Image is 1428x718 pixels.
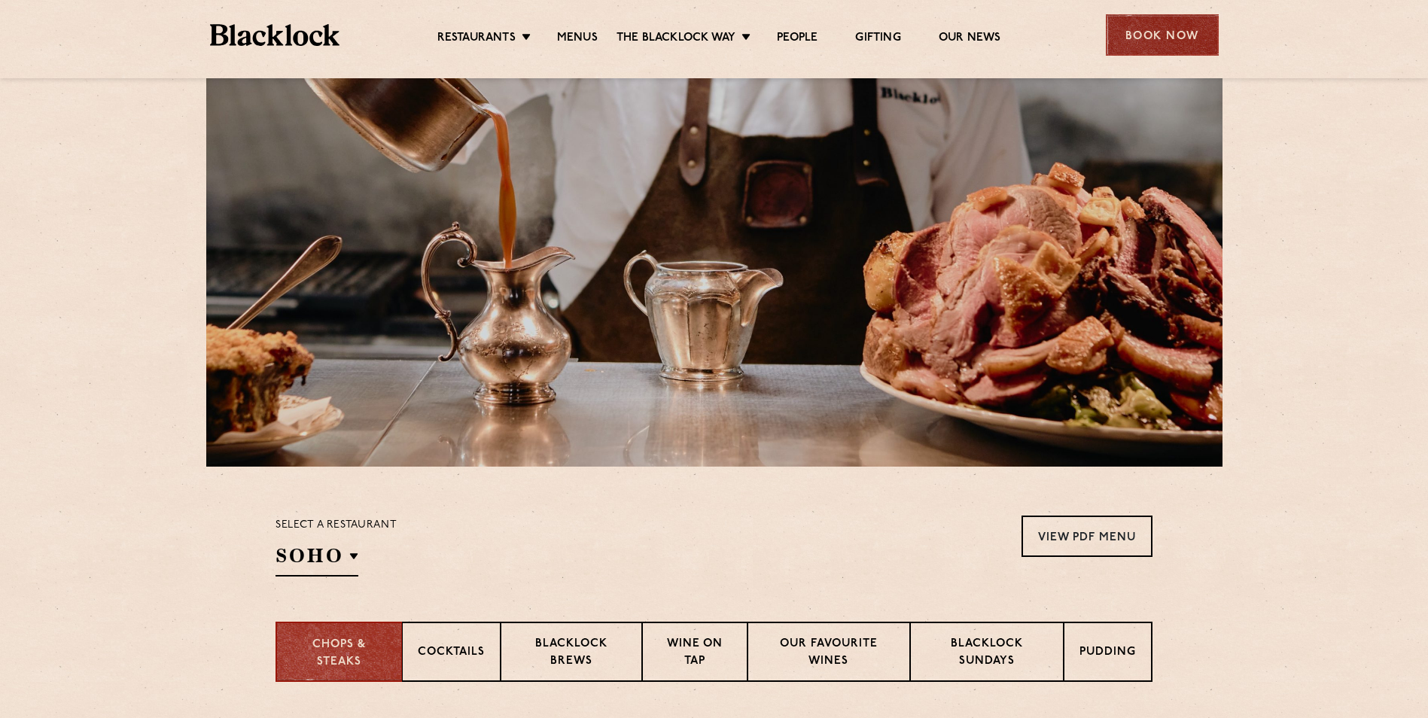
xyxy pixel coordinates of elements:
p: Our favourite wines [763,636,894,671]
a: Our News [939,31,1001,47]
p: Blacklock Brews [516,636,626,671]
a: The Blacklock Way [617,31,735,47]
div: Book Now [1106,14,1219,56]
h2: SOHO [276,543,358,577]
p: Pudding [1079,644,1136,663]
p: Select a restaurant [276,516,397,535]
img: BL_Textured_Logo-footer-cropped.svg [210,24,340,46]
a: View PDF Menu [1022,516,1152,557]
p: Cocktails [418,644,485,663]
a: Menus [557,31,598,47]
a: Gifting [855,31,900,47]
p: Blacklock Sundays [926,636,1048,671]
p: Wine on Tap [658,636,732,671]
a: People [777,31,818,47]
p: Chops & Steaks [292,637,386,671]
a: Restaurants [437,31,516,47]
